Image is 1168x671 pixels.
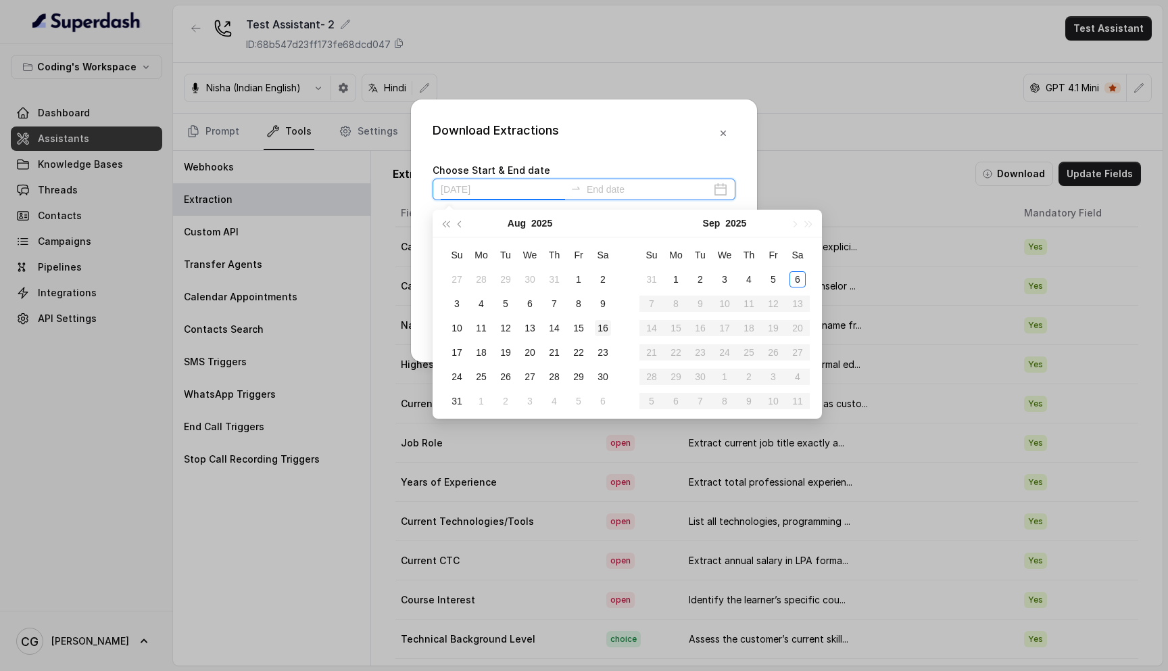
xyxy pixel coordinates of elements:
[433,164,550,176] label: Choose Start & End date
[518,316,542,340] td: 2025-08-13
[546,393,562,409] div: 4
[712,243,737,267] th: We
[449,271,465,287] div: 27
[493,365,518,389] td: 2025-08-26
[761,243,785,267] th: Fr
[518,243,542,267] th: We
[595,369,611,385] div: 30
[449,369,465,385] div: 24
[493,292,518,316] td: 2025-08-05
[664,267,688,292] td: 2025-09-01
[570,183,581,193] span: swap-right
[497,344,514,361] div: 19
[493,243,518,267] th: Tu
[546,271,562,287] div: 31
[531,210,552,237] button: 2025
[591,292,615,316] td: 2025-08-09
[433,121,559,145] div: Download Extractions
[469,292,493,316] td: 2025-08-04
[595,344,611,361] div: 23
[518,292,542,316] td: 2025-08-06
[497,393,514,409] div: 2
[473,320,489,336] div: 11
[570,271,587,287] div: 1
[566,340,591,365] td: 2025-08-22
[692,271,708,287] div: 2
[522,393,538,409] div: 3
[522,320,538,336] div: 13
[542,340,566,365] td: 2025-08-21
[566,292,591,316] td: 2025-08-08
[469,365,493,389] td: 2025-08-25
[473,393,489,409] div: 1
[469,267,493,292] td: 2025-07-28
[469,340,493,365] td: 2025-08-18
[591,340,615,365] td: 2025-08-23
[542,267,566,292] td: 2025-07-31
[445,243,469,267] th: Su
[518,340,542,365] td: 2025-08-20
[542,316,566,340] td: 2025-08-14
[566,316,591,340] td: 2025-08-15
[493,267,518,292] td: 2025-07-29
[542,365,566,389] td: 2025-08-28
[668,271,684,287] div: 1
[542,292,566,316] td: 2025-08-07
[761,267,785,292] td: 2025-09-05
[712,267,737,292] td: 2025-09-03
[522,296,538,312] div: 6
[445,340,469,365] td: 2025-08-17
[765,271,781,287] div: 5
[570,320,587,336] div: 15
[445,292,469,316] td: 2025-08-03
[522,369,538,385] div: 27
[508,210,526,237] button: Aug
[518,267,542,292] td: 2025-07-30
[591,243,615,267] th: Sa
[449,320,465,336] div: 10
[473,271,489,287] div: 28
[591,316,615,340] td: 2025-08-16
[725,210,746,237] button: 2025
[441,182,565,197] input: Start date
[595,296,611,312] div: 9
[449,393,465,409] div: 31
[497,271,514,287] div: 29
[570,344,587,361] div: 22
[643,271,660,287] div: 31
[445,389,469,413] td: 2025-08-31
[570,393,587,409] div: 5
[570,369,587,385] div: 29
[542,243,566,267] th: Th
[469,389,493,413] td: 2025-09-01
[591,267,615,292] td: 2025-08-02
[497,320,514,336] div: 12
[445,267,469,292] td: 2025-07-27
[518,389,542,413] td: 2025-09-03
[566,267,591,292] td: 2025-08-01
[493,340,518,365] td: 2025-08-19
[473,369,489,385] div: 25
[469,316,493,340] td: 2025-08-11
[473,296,489,312] div: 4
[449,296,465,312] div: 3
[595,320,611,336] div: 16
[445,365,469,389] td: 2025-08-24
[518,365,542,389] td: 2025-08-27
[688,243,712,267] th: Tu
[497,369,514,385] div: 26
[546,296,562,312] div: 7
[449,344,465,361] div: 17
[493,389,518,413] td: 2025-09-02
[664,243,688,267] th: Mo
[639,267,664,292] td: 2025-08-31
[595,393,611,409] div: 6
[741,271,757,287] div: 4
[785,243,810,267] th: Sa
[785,267,810,292] td: 2025-09-06
[570,296,587,312] div: 8
[469,243,493,267] th: Mo
[789,271,806,287] div: 6
[493,316,518,340] td: 2025-08-12
[546,320,562,336] div: 14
